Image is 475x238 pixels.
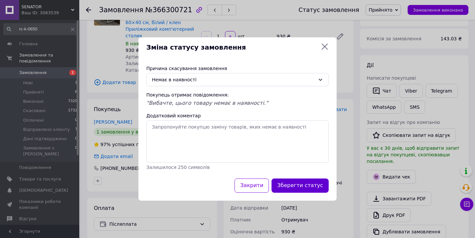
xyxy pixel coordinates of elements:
button: Закрити [235,178,269,193]
span: "Вибачте, цього товару немає в наявності." [146,100,268,106]
div: Немає в наявності [152,76,315,83]
span: Зміна статусу замовлення [146,43,318,52]
div: Покупець отримає повідомлення: [146,92,329,98]
span: Залишилося 250 символів [146,165,210,170]
label: Додатковий коментар [146,113,201,118]
button: Зберегти статус [272,178,329,193]
div: Причина скасування замовлення [146,65,329,72]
